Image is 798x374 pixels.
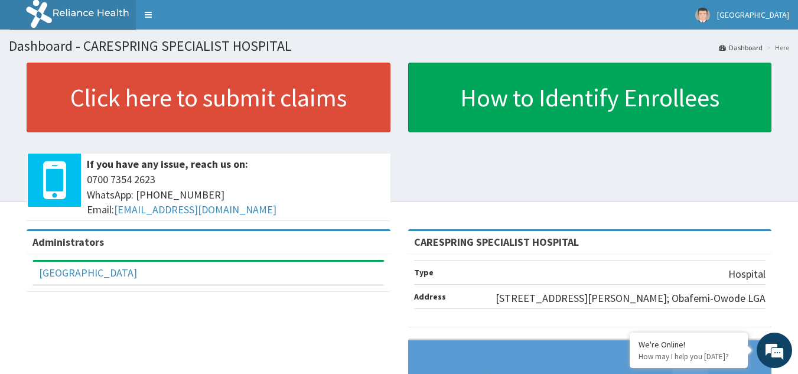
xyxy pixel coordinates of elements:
img: User Image [695,8,710,22]
a: How to Identify Enrollees [408,63,772,132]
span: 0700 7354 2623 WhatsApp: [PHONE_NUMBER] Email: [87,172,385,217]
strong: CARESPRING SPECIALIST HOSPITAL [414,235,579,249]
p: [STREET_ADDRESS][PERSON_NAME]; Obafemi-Owode LGA [496,291,766,306]
a: [EMAIL_ADDRESS][DOMAIN_NAME] [114,203,276,216]
b: If you have any issue, reach us on: [87,157,248,171]
a: [GEOGRAPHIC_DATA] [39,266,137,279]
p: How may I help you today? [639,352,739,362]
p: Hospital [728,266,766,282]
div: We're Online! [639,339,739,350]
li: Here [764,43,789,53]
b: Administrators [32,235,104,249]
h1: Dashboard - CARESPRING SPECIALIST HOSPITAL [9,38,789,54]
a: Dashboard [719,43,763,53]
span: [GEOGRAPHIC_DATA] [717,9,789,20]
b: Address [414,291,446,302]
b: Type [414,267,434,278]
a: Click here to submit claims [27,63,390,132]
